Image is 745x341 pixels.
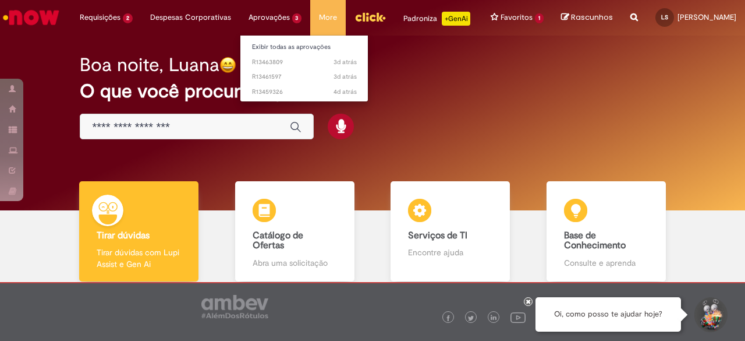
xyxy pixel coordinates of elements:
b: Base de Conhecimento [564,230,626,252]
span: R13461597 [252,72,357,82]
time: 29/08/2025 16:32:47 [334,58,357,66]
b: Tirar dúvidas [97,230,150,241]
span: Despesas Corporativas [150,12,231,23]
img: logo_footer_facebook.png [445,315,451,321]
span: Favoritos [501,12,533,23]
p: Encontre ajuda [408,247,492,258]
h2: Boa noite, Luana [80,55,219,75]
img: logo_footer_linkedin.png [491,315,496,322]
img: logo_footer_twitter.png [468,315,474,321]
span: [PERSON_NAME] [677,12,736,22]
p: Abra uma solicitação [253,257,337,269]
ul: Aprovações [240,35,369,102]
img: click_logo_yellow_360x200.png [354,8,386,26]
a: Catálogo de Ofertas Abra uma solicitação [217,181,373,282]
a: Serviços de TI Encontre ajuda [372,181,528,282]
span: 3d atrás [334,58,357,66]
span: 3 [292,13,302,23]
h2: O que você procura hoje? [80,81,665,101]
img: logo_footer_youtube.png [510,310,526,325]
b: Catálogo de Ofertas [253,230,303,252]
span: LS [661,13,668,21]
button: Iniciar Conversa de Suporte [693,297,728,332]
span: 1 [535,13,544,23]
a: Tirar dúvidas Tirar dúvidas com Lupi Assist e Gen Ai [61,181,217,282]
span: 3d atrás [334,72,357,81]
span: R13459326 [252,87,357,97]
span: More [319,12,337,23]
a: Aberto R13461597 : [240,71,368,83]
a: Aberto R13463809 : [240,56,368,69]
a: Exibir todas as aprovações [240,41,368,54]
img: ServiceNow [1,6,61,29]
span: 2 [123,13,133,23]
time: 28/08/2025 15:53:37 [334,87,357,96]
img: happy-face.png [219,57,236,73]
a: Aberto R13459326 : [240,86,368,99]
span: R13463809 [252,58,357,67]
span: 4d atrás [334,87,357,96]
p: Tirar dúvidas com Lupi Assist e Gen Ai [97,247,181,270]
div: Padroniza [403,12,470,26]
time: 29/08/2025 09:44:22 [334,72,357,81]
a: Base de Conhecimento Consulte e aprenda [528,181,684,282]
div: Oi, como posso te ajudar hoje? [535,297,681,332]
b: Serviços de TI [408,230,467,241]
p: +GenAi [442,12,470,26]
span: Requisições [80,12,120,23]
span: Rascunhos [571,12,613,23]
img: logo_footer_ambev_rotulo_gray.png [201,295,268,318]
span: Aprovações [249,12,290,23]
a: Rascunhos [561,12,613,23]
p: Consulte e aprenda [564,257,648,269]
